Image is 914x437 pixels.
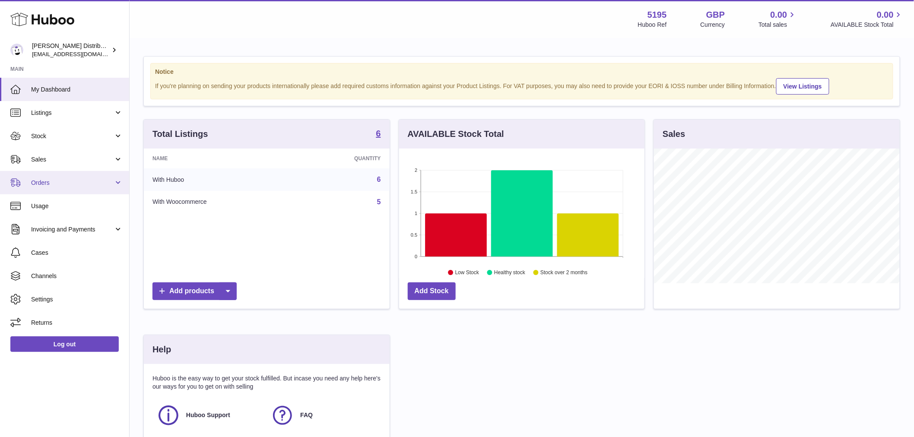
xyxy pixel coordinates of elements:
[152,282,237,300] a: Add products
[32,42,110,58] div: [PERSON_NAME] Distribution
[415,211,417,216] text: 1
[831,9,904,29] a: 0.00 AVAILABLE Stock Total
[415,254,417,259] text: 0
[540,270,587,276] text: Stock over 2 months
[144,191,296,213] td: With Woocommerce
[31,319,123,327] span: Returns
[877,9,894,21] span: 0.00
[494,270,526,276] text: Healthy stock
[776,78,829,95] a: View Listings
[758,21,797,29] span: Total sales
[408,282,456,300] a: Add Stock
[701,21,725,29] div: Currency
[31,202,123,210] span: Usage
[31,295,123,304] span: Settings
[706,9,725,21] strong: GBP
[152,128,208,140] h3: Total Listings
[31,225,114,234] span: Invoicing and Payments
[376,129,381,138] strong: 6
[155,77,889,95] div: If you're planning on sending your products internationally please add required customs informati...
[271,404,376,427] a: FAQ
[455,270,479,276] text: Low Stock
[758,9,797,29] a: 0.00 Total sales
[31,155,114,164] span: Sales
[157,404,262,427] a: Huboo Support
[376,129,381,139] a: 6
[300,411,313,419] span: FAQ
[411,189,417,194] text: 1.5
[31,132,114,140] span: Stock
[31,85,123,94] span: My Dashboard
[663,128,685,140] h3: Sales
[31,249,123,257] span: Cases
[10,336,119,352] a: Log out
[10,44,23,57] img: mccormackdistr@gmail.com
[31,179,114,187] span: Orders
[377,176,381,183] a: 6
[638,21,667,29] div: Huboo Ref
[377,198,381,206] a: 5
[408,128,504,140] h3: AVAILABLE Stock Total
[155,68,889,76] strong: Notice
[186,411,230,419] span: Huboo Support
[144,168,296,191] td: With Huboo
[31,109,114,117] span: Listings
[152,374,381,391] p: Huboo is the easy way to get your stock fulfilled. But incase you need any help here's our ways f...
[32,51,127,57] span: [EMAIL_ADDRESS][DOMAIN_NAME]
[771,9,787,21] span: 0.00
[144,149,296,168] th: Name
[411,232,417,237] text: 0.5
[647,9,667,21] strong: 5195
[415,168,417,173] text: 2
[831,21,904,29] span: AVAILABLE Stock Total
[296,149,390,168] th: Quantity
[152,344,171,355] h3: Help
[31,272,123,280] span: Channels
